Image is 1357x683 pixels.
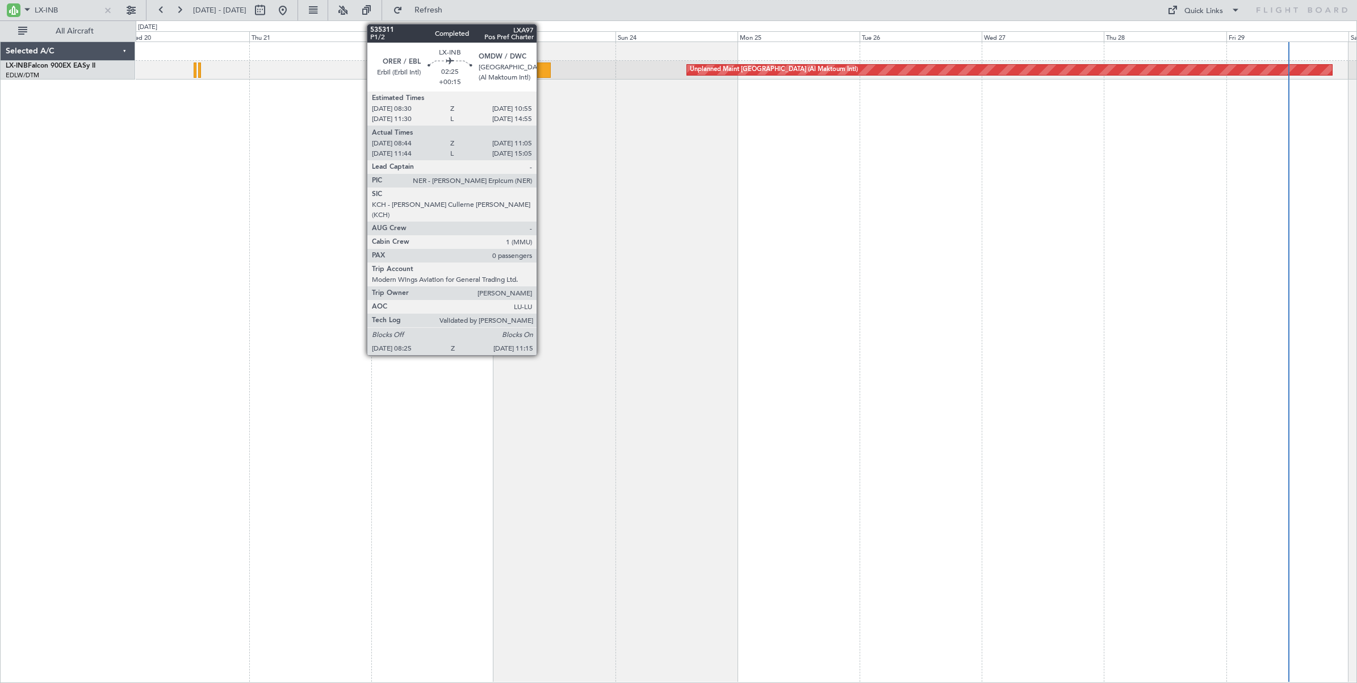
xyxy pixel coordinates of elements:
a: LX-INBFalcon 900EX EASy II [6,63,95,69]
div: Thu 21 [249,31,371,41]
div: Sat 23 [493,31,615,41]
div: Unplanned Maint [GEOGRAPHIC_DATA] (Al Maktoum Intl) [690,61,858,78]
div: Fri 22 [371,31,493,41]
div: [DATE] [138,23,157,32]
button: All Aircraft [12,22,123,40]
span: All Aircraft [30,27,120,35]
input: A/C (Reg. or Type) [35,2,100,19]
span: [DATE] - [DATE] [193,5,246,15]
div: Mon 25 [738,31,860,41]
div: Tue 26 [860,31,982,41]
a: EDLW/DTM [6,71,39,80]
div: Quick Links [1184,6,1223,17]
span: LX-INB [6,63,28,69]
div: Fri 29 [1226,31,1348,41]
span: Refresh [405,6,453,14]
div: Sun 24 [615,31,738,41]
div: Wed 27 [982,31,1104,41]
div: Thu 28 [1104,31,1226,41]
button: Quick Links [1162,1,1246,19]
button: Refresh [388,1,456,19]
div: Wed 20 [127,31,249,41]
